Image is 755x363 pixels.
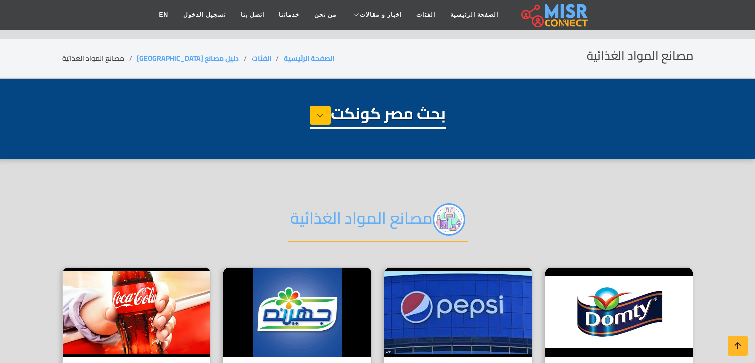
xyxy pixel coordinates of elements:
[310,104,446,129] h1: بحث مصر كونكت
[62,53,137,64] li: مصانع المواد الغذائية
[443,5,506,24] a: الصفحة الرئيسية
[587,49,693,63] h2: مصانع المواد الغذائية
[545,268,693,357] img: شركة دومتي
[409,5,443,24] a: الفئات
[384,268,532,357] img: مصنع بيبسيكو
[272,5,307,24] a: خدماتنا
[176,5,233,24] a: تسجيل الدخول
[152,5,176,24] a: EN
[233,5,272,24] a: اتصل بنا
[307,5,343,24] a: من نحن
[343,5,409,24] a: اخبار و مقالات
[252,52,271,65] a: الفئات
[284,52,334,65] a: الصفحة الرئيسية
[433,203,465,236] img: PPC0wiV957oFNXL6SBe2.webp
[137,52,239,65] a: دليل مصانع [GEOGRAPHIC_DATA]
[360,10,402,19] span: اخبار و مقالات
[521,2,588,27] img: main.misr_connect
[63,268,210,357] img: شركة كوكا كولا
[288,203,468,242] h2: مصانع المواد الغذائية
[223,268,371,357] img: شركة جهينة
